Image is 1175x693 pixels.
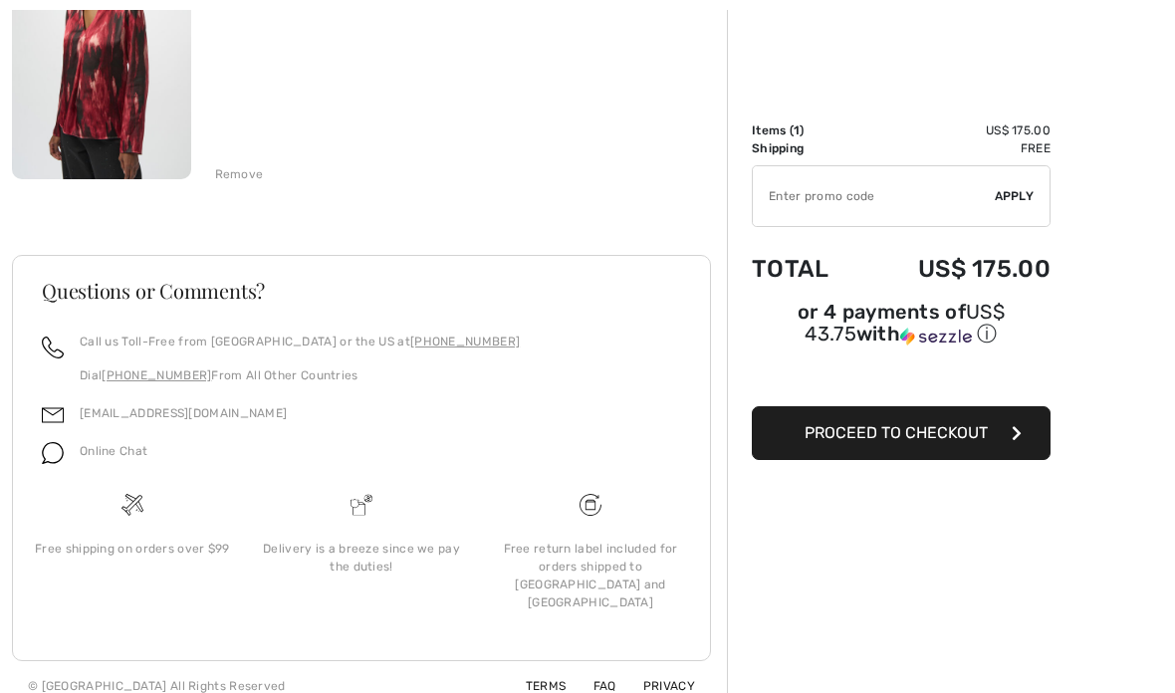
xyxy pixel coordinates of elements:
[861,235,1051,303] td: US$ 175.00
[34,540,231,558] div: Free shipping on orders over $99
[492,540,689,611] div: Free return label included for orders shipped to [GEOGRAPHIC_DATA] and [GEOGRAPHIC_DATA]
[42,337,64,358] img: call
[215,165,264,183] div: Remove
[900,328,972,346] img: Sezzle
[80,333,520,350] p: Call us Toll-Free from [GEOGRAPHIC_DATA] or the US at
[80,444,147,458] span: Online Chat
[570,679,616,693] a: FAQ
[805,423,988,442] span: Proceed to Checkout
[752,235,861,303] td: Total
[42,442,64,464] img: chat
[263,540,460,576] div: Delivery is a breeze since we pay the duties!
[121,494,143,516] img: Free shipping on orders over $99
[80,406,287,420] a: [EMAIL_ADDRESS][DOMAIN_NAME]
[102,368,211,382] a: [PHONE_NUMBER]
[752,354,1051,399] iframe: PayPal-paypal
[42,281,681,301] h3: Questions or Comments?
[995,187,1035,205] span: Apply
[752,406,1051,460] button: Proceed to Checkout
[351,494,372,516] img: Delivery is a breeze since we pay the duties!
[794,123,800,137] span: 1
[753,166,995,226] input: Promo code
[80,366,520,384] p: Dial From All Other Countries
[580,494,601,516] img: Free shipping on orders over $99
[42,404,64,426] img: email
[619,679,695,693] a: Privacy
[752,303,1051,354] div: or 4 payments ofUS$ 43.75withSezzle Click to learn more about Sezzle
[410,335,520,348] a: [PHONE_NUMBER]
[752,303,1051,347] div: or 4 payments of with
[752,121,861,139] td: Items ( )
[861,121,1051,139] td: US$ 175.00
[861,139,1051,157] td: Free
[805,300,1005,346] span: US$ 43.75
[502,679,567,693] a: Terms
[752,139,861,157] td: Shipping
